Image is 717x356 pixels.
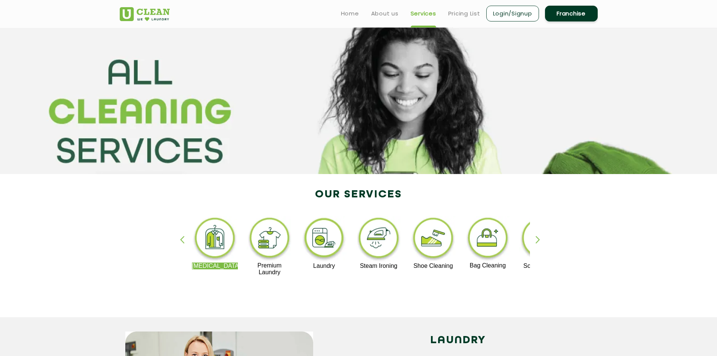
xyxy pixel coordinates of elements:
[410,263,457,269] p: Shoe Cleaning
[371,9,399,18] a: About us
[448,9,480,18] a: Pricing List
[486,6,539,21] a: Login/Signup
[192,263,238,269] p: [MEDICAL_DATA]
[410,216,457,263] img: shoe_cleaning_11zon.webp
[341,9,359,18] a: Home
[120,7,170,21] img: UClean Laundry and Dry Cleaning
[247,216,293,262] img: premium_laundry_cleaning_11zon.webp
[301,263,347,269] p: Laundry
[356,216,402,263] img: steam_ironing_11zon.webp
[247,262,293,276] p: Premium Laundry
[356,263,402,269] p: Steam Ironing
[519,263,565,269] p: Sofa Cleaning
[465,262,511,269] p: Bag Cleaning
[519,216,565,263] img: sofa_cleaning_11zon.webp
[324,332,592,350] h2: LAUNDRY
[192,216,238,263] img: dry_cleaning_11zon.webp
[545,6,598,21] a: Franchise
[301,216,347,263] img: laundry_cleaning_11zon.webp
[411,9,436,18] a: Services
[465,216,511,262] img: bag_cleaning_11zon.webp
